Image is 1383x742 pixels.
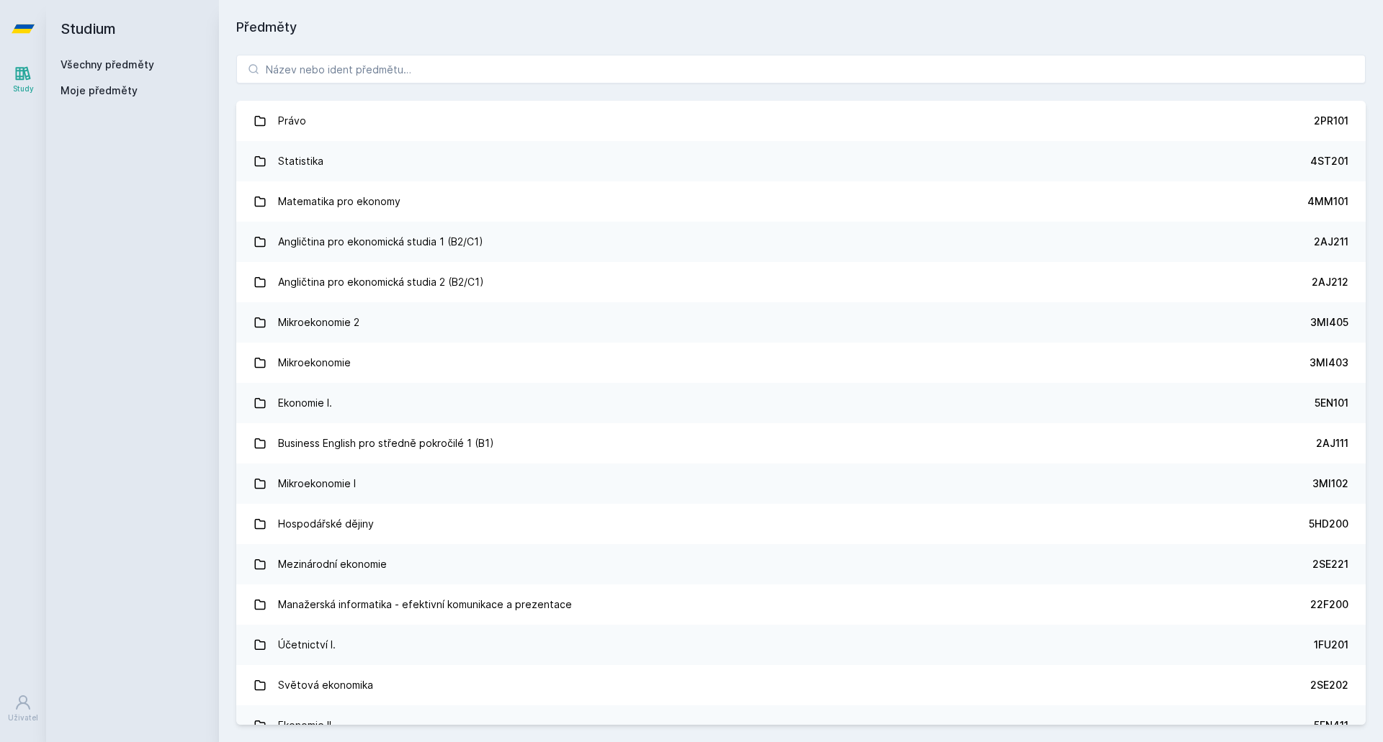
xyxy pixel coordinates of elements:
a: Mikroekonomie I 3MI102 [236,463,1366,504]
h1: Předměty [236,17,1366,37]
div: 3MI102 [1312,476,1348,491]
a: Mikroekonomie 3MI403 [236,343,1366,383]
div: 1FU201 [1314,638,1348,652]
div: Právo [278,107,306,135]
a: Angličtina pro ekonomická studia 1 (B2/C1) 2AJ211 [236,222,1366,262]
div: 2SE221 [1312,557,1348,571]
div: Manažerská informatika - efektivní komunikace a prezentace [278,590,572,619]
div: 2SE202 [1310,678,1348,692]
div: Mikroekonomie 2 [278,308,359,337]
div: Mezinárodní ekonomie [278,550,387,579]
div: 2AJ211 [1314,235,1348,249]
a: Mikroekonomie 2 3MI405 [236,302,1366,343]
div: Angličtina pro ekonomická studia 2 (B2/C1) [278,268,484,297]
a: Uživatel [3,687,43,730]
div: 3MI403 [1310,356,1348,370]
a: Hospodářské dějiny 5HD200 [236,504,1366,544]
div: 4ST201 [1310,154,1348,168]
div: 5EN101 [1315,396,1348,410]
div: Ekonomie I. [278,389,332,417]
div: 22F200 [1310,597,1348,612]
div: Ekonomie II. [278,711,334,740]
div: Účetnictví I. [278,630,336,659]
a: Business English pro středně pokročilé 1 (B1) 2AJ111 [236,423,1366,463]
span: Moje předměty [61,83,138,98]
a: Ekonomie I. 5EN101 [236,383,1366,423]
div: Uživatel [8,712,38,723]
a: Účetnictví I. 1FU201 [236,625,1366,665]
div: Statistika [278,147,323,176]
div: 2AJ111 [1316,436,1348,451]
div: 4MM101 [1307,194,1348,209]
a: Manažerská informatika - efektivní komunikace a prezentace 22F200 [236,584,1366,625]
div: Angličtina pro ekonomická studia 1 (B2/C1) [278,227,483,256]
div: Business English pro středně pokročilé 1 (B1) [278,429,494,458]
a: Světová ekonomika 2SE202 [236,665,1366,705]
div: 3MI405 [1310,315,1348,330]
a: Study [3,58,43,101]
a: Mezinárodní ekonomie 2SE221 [236,544,1366,584]
div: Světová ekonomika [278,671,373,700]
a: Statistika 4ST201 [236,141,1366,181]
a: Všechny předměty [61,58,154,71]
div: Mikroekonomie [278,348,351,377]
a: Matematika pro ekonomy 4MM101 [236,181,1366,222]
div: Hospodářské dějiny [278,510,374,538]
div: 5HD200 [1309,517,1348,531]
div: Mikroekonomie I [278,469,356,498]
div: 2PR101 [1314,114,1348,128]
div: Study [13,83,34,94]
div: 5EN411 [1314,718,1348,733]
a: Angličtina pro ekonomická studia 2 (B2/C1) 2AJ212 [236,262,1366,302]
input: Název nebo ident předmětu… [236,55,1366,83]
div: Matematika pro ekonomy [278,187,400,216]
a: Právo 2PR101 [236,101,1366,141]
div: 2AJ212 [1312,275,1348,289]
